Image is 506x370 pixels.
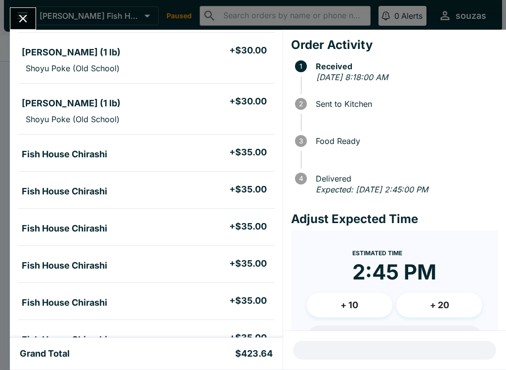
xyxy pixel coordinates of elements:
h5: + $30.00 [229,95,267,107]
span: Delivered [311,174,498,183]
text: 2 [299,100,303,108]
h5: + $35.00 [229,146,267,158]
h5: + $35.00 [229,184,267,195]
h5: + $30.00 [229,45,267,56]
p: Shoyu Poke (Old School) [26,63,120,73]
em: Expected: [DATE] 2:45:00 PM [316,185,428,194]
h5: Fish House Chirashi [22,334,107,346]
span: Estimated Time [352,249,402,257]
text: 1 [299,62,302,70]
h5: + $35.00 [229,332,267,344]
time: 2:45 PM [352,259,436,285]
text: 4 [298,175,303,183]
button: Close [10,8,36,29]
h5: + $35.00 [229,295,267,307]
span: Sent to Kitchen [311,99,498,108]
span: Received [311,62,498,71]
h4: Order Activity [291,38,498,52]
h5: + $35.00 [229,221,267,232]
h5: Fish House Chirashi [22,297,107,309]
h5: $423.64 [235,348,273,360]
h5: Fish House Chirashi [22,148,107,160]
h5: [PERSON_NAME] (1 lb) [22,46,121,58]
h5: Grand Total [20,348,70,360]
button: + 20 [396,293,482,318]
h4: Adjust Expected Time [291,212,498,227]
h5: Fish House Chirashi [22,223,107,234]
h5: [PERSON_NAME] (1 lb) [22,97,121,109]
h5: Fish House Chirashi [22,260,107,272]
em: [DATE] 8:18:00 AM [316,72,388,82]
p: Shoyu Poke (Old School) [26,114,120,124]
span: Food Ready [311,137,498,145]
h5: Fish House Chirashi [22,185,107,197]
h5: + $35.00 [229,258,267,270]
button: + 10 [307,293,393,318]
text: 3 [299,137,303,145]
